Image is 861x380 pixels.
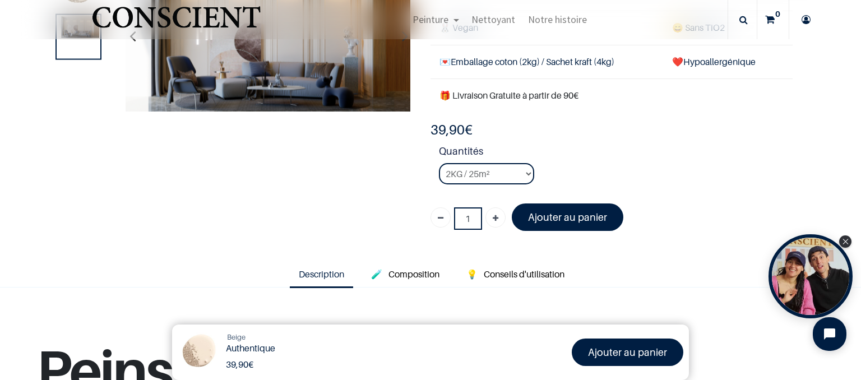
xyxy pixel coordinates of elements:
strong: Quantités [439,143,793,163]
span: 🧪 [371,268,382,280]
span: 39,90 [226,359,248,370]
span: 💌 [439,56,451,67]
sup: 0 [772,8,783,20]
font: 🎁 Livraison Gratuite à partir de 90€ [439,90,578,101]
div: Open Tolstoy widget [769,234,853,318]
td: Emballage coton (2kg) / Sachet kraft (4kg) [430,45,663,78]
font: Ajouter au panier [528,211,607,223]
img: Product Image [178,330,220,372]
span: Peinture [413,13,448,26]
a: Ajouter au panier [512,203,623,231]
a: Supprimer [430,207,451,228]
div: Tolstoy bubble widget [769,234,853,318]
iframe: Tidio Chat [803,308,856,360]
span: Notre histoire [528,13,587,26]
div: Close Tolstoy widget [839,235,851,248]
span: 💡 [466,268,478,280]
b: € [226,359,253,370]
span: 39,90 [430,122,465,138]
font: Ajouter au panier [588,346,667,358]
span: Nettoyant [471,13,515,26]
a: Ajouter au panier [572,339,683,366]
span: Composition [388,268,439,280]
td: ❤️Hypoallergénique [663,45,793,78]
span: Conseils d'utilisation [484,268,564,280]
a: Beige [227,332,246,343]
span: Description [299,268,344,280]
a: Ajouter [485,207,506,228]
div: Open Tolstoy [769,234,853,318]
span: Beige [227,332,246,341]
h1: Authentique [226,343,436,354]
b: € [430,122,473,138]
